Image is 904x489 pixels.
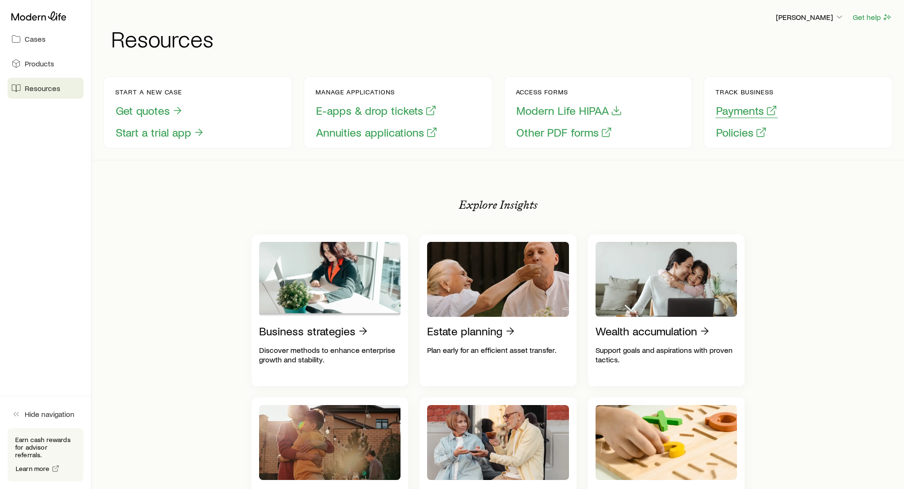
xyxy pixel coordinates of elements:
[776,12,844,22] p: [PERSON_NAME]
[427,324,503,338] p: Estate planning
[716,103,778,118] button: Payments
[25,409,75,419] span: Hide navigation
[596,405,737,480] img: Product guides
[115,88,205,96] p: Start a new case
[775,12,845,23] button: [PERSON_NAME]
[259,345,401,364] p: Discover methods to enhance enterprise growth and stability.
[596,345,737,364] p: Support goals and aspirations with proven tactics.
[427,405,569,480] img: Charitable giving
[716,125,767,140] button: Policies
[8,428,84,481] div: Earn cash rewards for advisor referrals.Learn more
[516,103,623,118] button: Modern Life HIPAA
[459,198,538,212] p: Explore Insights
[15,436,76,459] p: Earn cash rewards for advisor referrals.
[259,405,401,480] img: Retirement
[427,242,569,317] img: Estate planning
[115,103,184,118] button: Get quotes
[588,234,745,386] a: Wealth accumulationSupport goals and aspirations with proven tactics.
[516,88,623,96] p: Access forms
[111,27,893,50] h1: Resources
[852,12,893,23] button: Get help
[316,88,438,96] p: Manage applications
[25,34,46,44] span: Cases
[419,234,577,386] a: Estate planningPlan early for an efficient asset transfer.
[8,78,84,99] a: Resources
[596,324,697,338] p: Wealth accumulation
[316,103,437,118] button: E-apps & drop tickets
[259,324,355,338] p: Business strategies
[716,88,778,96] p: Track business
[115,125,205,140] button: Start a trial app
[8,28,84,49] a: Cases
[25,83,60,93] span: Resources
[516,125,613,140] button: Other PDF forms
[8,404,84,424] button: Hide navigation
[427,345,569,355] p: Plan early for an efficient asset transfer.
[8,53,84,74] a: Products
[25,59,54,68] span: Products
[316,125,438,140] button: Annuities applications
[259,242,401,317] img: Business strategies
[252,234,409,386] a: Business strategiesDiscover methods to enhance enterprise growth and stability.
[596,242,737,317] img: Wealth accumulation
[16,465,50,472] span: Learn more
